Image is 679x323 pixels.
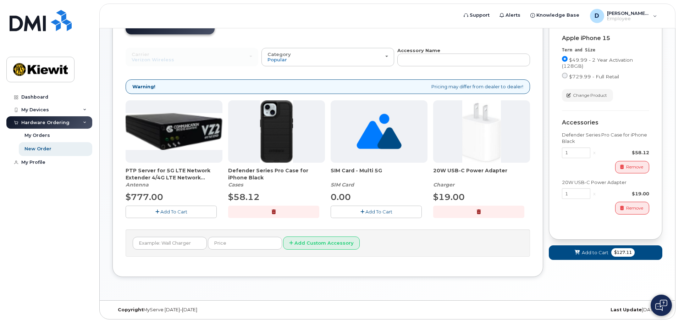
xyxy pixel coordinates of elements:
span: PTP Server for 5G LTE Network Extender 4/4G LTE Network Extender 3 [126,167,222,181]
button: Add To Cart [331,206,422,218]
div: Defender Series Pro Case for iPhone Black [562,132,649,145]
span: Popular [267,57,287,62]
img: Casa_Sysem.png [126,113,222,150]
div: $19.00 [598,190,649,197]
strong: Last Update [611,307,642,312]
div: MyServe [DATE]–[DATE] [112,307,296,313]
span: Order new device and new line [131,24,209,29]
em: Charger [433,182,454,188]
span: $127.11 [611,248,635,257]
span: Change Product [573,92,607,99]
img: Open chat [655,300,667,311]
span: Add To Cart [365,209,392,215]
em: Cases [228,182,243,188]
img: defenderiphone14.png [260,100,293,163]
div: x [590,190,598,197]
span: [PERSON_NAME].Surina [607,10,650,16]
div: [DATE] [479,307,662,313]
div: Defender Series Pro Case for iPhone Black [228,167,325,188]
span: 20W USB-C Power Adapter [433,167,530,181]
span: Employee [607,16,650,22]
a: Knowledge Base [525,8,584,22]
button: Category Popular [261,48,394,66]
span: D [595,12,599,20]
div: Pricing may differ from dealer to dealer! [126,79,530,94]
span: Category [267,51,291,57]
strong: Accessory Name [397,48,440,53]
div: $58.12 [598,149,649,156]
img: no_image_found-2caef05468ed5679b831cfe6fc140e25e0c280774317ffc20a367ab7fd17291e.png [357,100,402,163]
button: Add to Cart $127.11 [549,245,662,260]
strong: Copyright [118,307,143,312]
button: Remove [615,161,649,173]
span: $49.99 - 2 Year Activation (128GB) [562,57,633,69]
input: Example: Wall Charger [133,237,207,250]
span: Add To Cart [160,209,187,215]
span: Add to Cart [582,249,608,256]
span: $729.99 - Full Retail [569,74,619,79]
a: Alerts [495,8,525,22]
span: $19.00 [433,192,465,202]
span: Remove [626,164,643,170]
button: Remove [615,202,649,214]
input: Price [208,237,282,250]
a: Support [459,8,495,22]
span: SIM Card - Multi 5G [331,167,427,181]
div: Term and Size [562,47,649,53]
div: 20W USB-C Power Adapter [562,179,649,186]
span: Support [470,12,490,19]
div: Accessories [562,119,649,126]
span: Knowledge Base [536,12,579,19]
div: Dylan.Surina [585,9,662,23]
span: $58.12 [228,192,260,202]
button: Add To Cart [126,206,217,218]
div: PTP Server for 5G LTE Network Extender 4/4G LTE Network Extender 3 [126,167,222,188]
input: $49.99 - 2 Year Activation (128GB) [562,56,568,62]
input: $729.99 - Full Retail [562,73,568,78]
button: Change Product [562,89,613,101]
span: Remove [626,205,643,211]
img: apple20w.jpg [462,100,501,163]
span: $777.00 [126,192,163,202]
span: Alerts [506,12,520,19]
button: Add Custom Accessory [283,236,360,250]
div: SIM Card - Multi 5G [331,167,427,188]
strong: Warning! [132,83,155,90]
div: x [590,149,598,156]
em: SIM Card [331,182,354,188]
span: 0.00 [331,192,351,202]
em: Antenna [126,182,149,188]
div: 20W USB-C Power Adapter [433,167,530,188]
div: Apple iPhone 15 [562,35,649,41]
span: Defender Series Pro Case for iPhone Black [228,167,325,181]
